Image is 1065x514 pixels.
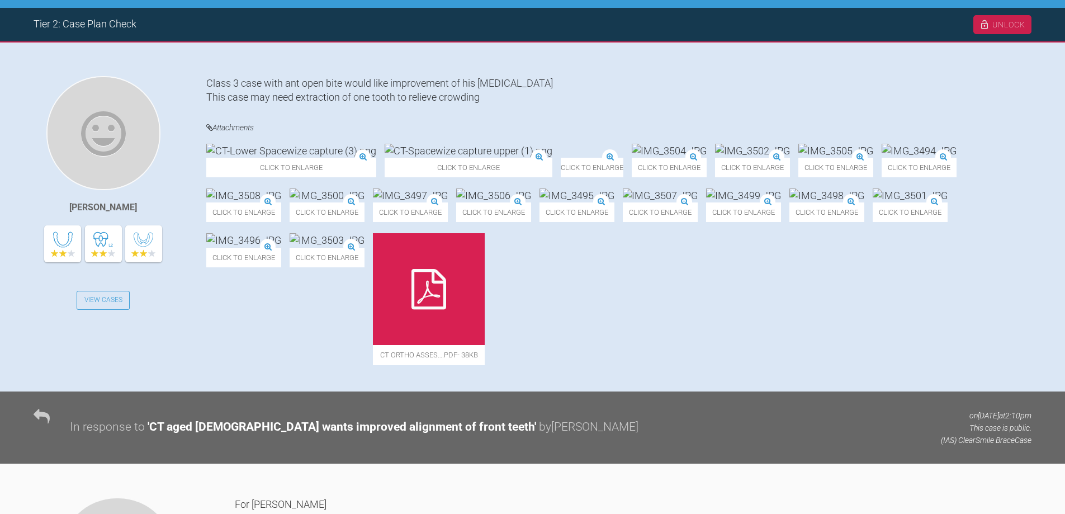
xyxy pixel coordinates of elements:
[373,202,448,222] span: Click to enlarge
[561,158,623,177] span: Click to enlarge
[873,202,948,222] span: Click to enlarge
[623,202,698,222] span: Click to enlarge
[385,158,552,177] span: Click to enlarge
[632,158,707,177] span: Click to enlarge
[798,158,873,177] span: Click to enlarge
[290,233,365,247] img: IMG_3503.JPG
[789,202,864,222] span: Click to enlarge
[70,418,145,437] div: In response to
[706,202,781,222] span: Click to enlarge
[539,202,614,222] span: Click to enlarge
[206,121,1031,135] h4: Attachments
[706,188,781,202] img: IMG_3499.JPG
[206,202,281,222] span: Click to enlarge
[290,248,365,267] span: Click to enlarge
[34,16,136,32] div: Tier 2: Case Plan Check
[539,418,638,437] div: by [PERSON_NAME]
[539,188,614,202] img: IMG_3495.JPG
[623,188,698,202] img: IMG_3507.JPG
[873,188,948,202] img: IMG_3501.JPG
[882,158,957,177] span: Click to enlarge
[77,291,130,310] a: View Cases
[715,144,790,158] img: IMG_3502.JPG
[206,144,376,158] img: CT-Lower Spacewize capture (3).png
[715,158,790,177] span: Click to enlarge
[941,422,1031,434] p: This case is public.
[206,248,281,267] span: Click to enlarge
[373,345,485,365] span: CT ortho asses….pdf - 38KB
[979,20,990,30] img: unlock.cc94ed01.svg
[385,144,552,158] img: CT-Spacewize capture upper (1).png
[206,188,281,202] img: IMG_3508.JPG
[882,144,957,158] img: IMG_3494.JPG
[456,188,531,202] img: IMG_3506.JPG
[973,15,1031,34] div: Unlock
[290,202,365,222] span: Click to enlarge
[632,144,707,158] img: IMG_3504.JPG
[206,76,1031,104] div: Class 3 case with ant open bite would like improvement of his [MEDICAL_DATA] This case may need e...
[373,188,448,202] img: IMG_3497.JPG
[941,434,1031,446] p: (IAS) ClearSmile Brace Case
[290,188,365,202] img: IMG_3500.JPG
[206,233,281,247] img: IMG_3496.JPG
[941,409,1031,422] p: on [DATE] at 2:10pm
[206,158,376,177] span: Click to enlarge
[789,188,864,202] img: IMG_3498.JPG
[69,200,137,215] div: [PERSON_NAME]
[148,418,536,437] div: ' CT aged [DEMOGRAPHIC_DATA] wants improved alignment of front teeth '
[798,144,873,158] img: IMG_3505.JPG
[46,76,160,190] img: Martin Hussain
[456,202,531,222] span: Click to enlarge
